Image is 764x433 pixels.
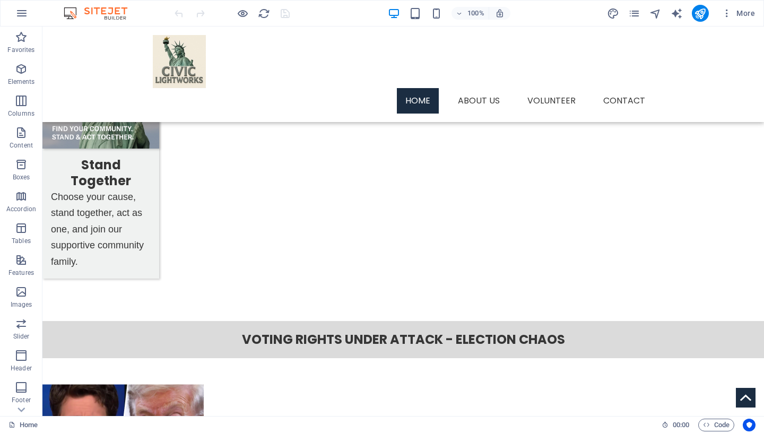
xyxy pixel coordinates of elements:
i: AI Writer [671,7,683,20]
button: text_generator [671,7,683,20]
p: Slider [13,332,30,341]
p: Boxes [13,173,30,181]
p: Accordion [6,205,36,213]
button: Usercentrics [743,419,756,431]
button: navigator [649,7,662,20]
button: reload [257,7,270,20]
button: Click here to leave preview mode and continue editing [236,7,249,20]
p: Features [8,269,34,277]
span: More [722,8,755,19]
p: Favorites [7,46,34,54]
p: Elements [8,77,35,86]
button: design [607,7,620,20]
p: Footer [12,396,31,404]
span: Code [703,419,730,431]
h6: Session time [662,419,690,431]
p: Tables [12,237,31,245]
p: Columns [8,109,34,118]
span: 00 00 [673,419,689,431]
p: Images [11,300,32,309]
h6: 100% [467,7,484,20]
img: Editor Logo [61,7,141,20]
button: 100% [452,7,489,20]
i: On resize automatically adjust zoom level to fit chosen device. [495,8,505,18]
i: Navigator [649,7,662,20]
button: publish [692,5,709,22]
p: Content [10,141,33,150]
i: Pages (Ctrl+Alt+S) [628,7,640,20]
i: Reload page [258,7,270,20]
button: More [717,5,759,22]
a: Click to cancel selection. Double-click to open Pages [8,419,38,431]
button: pages [628,7,641,20]
i: Design (Ctrl+Alt+Y) [607,7,619,20]
span: : [680,421,682,429]
i: Publish [694,7,706,20]
button: Code [698,419,734,431]
p: Header [11,364,32,373]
